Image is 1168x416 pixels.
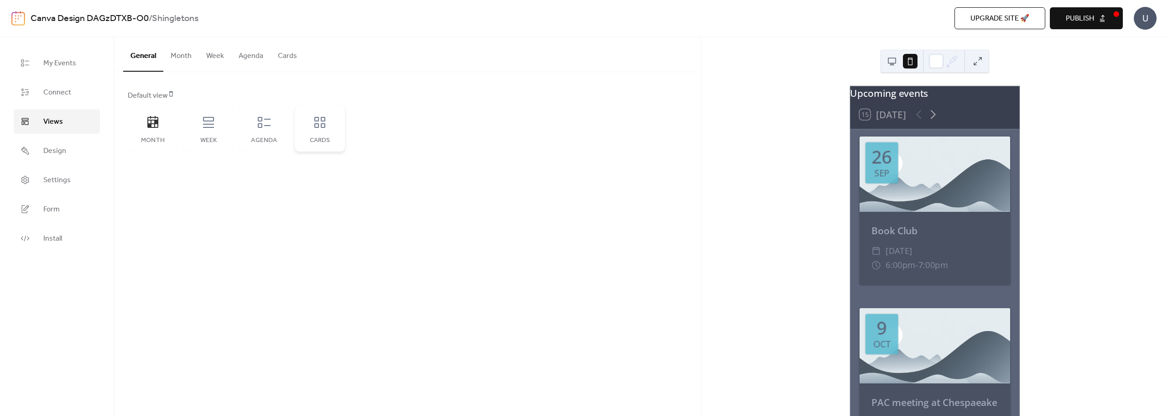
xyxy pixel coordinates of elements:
[850,86,1020,100] div: Upcoming events
[43,87,71,98] span: Connect
[14,80,100,105] a: Connect
[859,395,1010,409] div: PAC meeting at Chespaeake
[43,233,62,244] span: Install
[970,13,1029,24] span: Upgrade site 🚀
[231,37,271,71] button: Agenda
[915,258,918,272] span: -
[14,168,100,192] a: Settings
[304,137,336,144] div: Cards
[152,10,198,27] b: Shingletons
[43,146,66,157] span: Design
[1066,13,1094,24] span: Publish
[14,138,100,163] a: Design
[1050,7,1123,29] button: Publish
[954,7,1045,29] button: Upgrade site 🚀
[14,197,100,221] a: Form
[876,320,886,337] div: 9
[43,58,76,69] span: My Events
[43,204,60,215] span: Form
[248,137,280,144] div: Agenda
[871,148,892,166] div: 26
[199,37,231,71] button: Week
[873,340,890,349] div: Oct
[123,37,163,72] button: General
[871,258,881,272] div: ​
[14,226,100,251] a: Install
[193,137,224,144] div: Week
[14,109,100,134] a: Views
[271,37,304,71] button: Cards
[43,175,71,186] span: Settings
[43,116,63,127] span: Views
[31,10,149,27] a: Canva Design DAGzDTXB-O0
[874,169,889,178] div: Sep
[886,258,915,272] span: 6:00pm
[871,244,881,258] div: ​
[128,90,685,101] div: Default view
[886,244,912,258] span: [DATE]
[149,10,152,27] b: /
[1134,7,1157,30] div: U
[137,137,169,144] div: Month
[918,258,948,272] span: 7:00pm
[14,51,100,75] a: My Events
[859,224,1010,238] div: Book Club
[163,37,199,71] button: Month
[11,11,25,26] img: logo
